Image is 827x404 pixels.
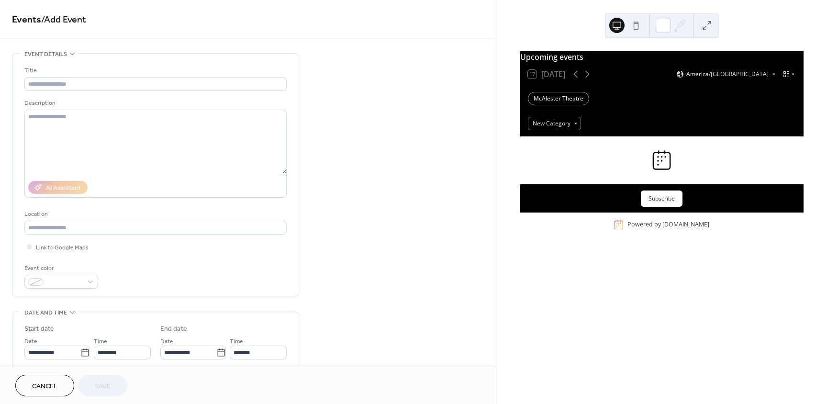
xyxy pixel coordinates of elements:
a: Events [12,11,41,29]
span: Link to Google Maps [36,243,89,253]
div: McAlester Theatre [528,92,589,105]
span: / Add Event [41,11,86,29]
span: Event details [24,49,67,59]
div: Start date [24,324,54,334]
div: Powered by [627,221,709,229]
span: Time [94,337,107,347]
button: Subscribe [641,191,682,207]
a: [DOMAIN_NAME] [662,221,709,229]
span: Time [230,337,243,347]
div: End date [160,324,187,334]
span: America/[GEOGRAPHIC_DATA] [686,71,769,77]
button: Cancel [15,375,74,396]
span: Cancel [32,382,57,392]
div: Upcoming events [520,51,804,63]
span: Date [24,337,37,347]
div: Title [24,66,285,76]
div: Description [24,98,285,108]
span: Date and time [24,308,67,318]
span: Date [160,337,173,347]
div: Location [24,209,285,219]
div: Event color [24,263,96,273]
